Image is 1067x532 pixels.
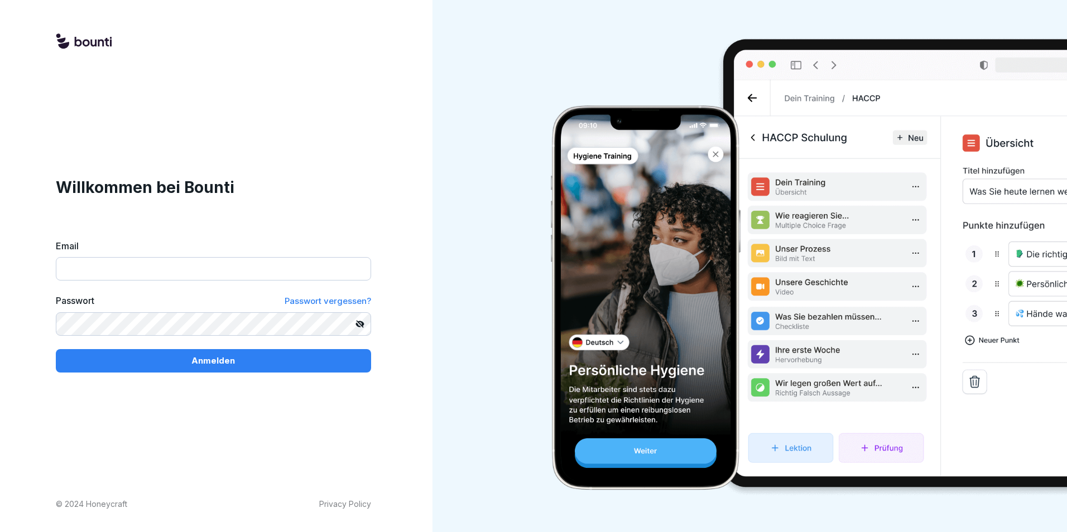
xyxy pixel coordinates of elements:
[191,355,235,367] p: Anmelden
[56,498,127,510] p: © 2024 Honeycraft
[285,294,371,308] a: Passwort vergessen?
[319,498,371,510] a: Privacy Policy
[285,296,371,306] span: Passwort vergessen?
[56,294,94,308] label: Passwort
[56,349,371,373] button: Anmelden
[56,176,371,199] h1: Willkommen bei Bounti
[56,239,371,253] label: Email
[56,33,112,50] img: logo.svg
